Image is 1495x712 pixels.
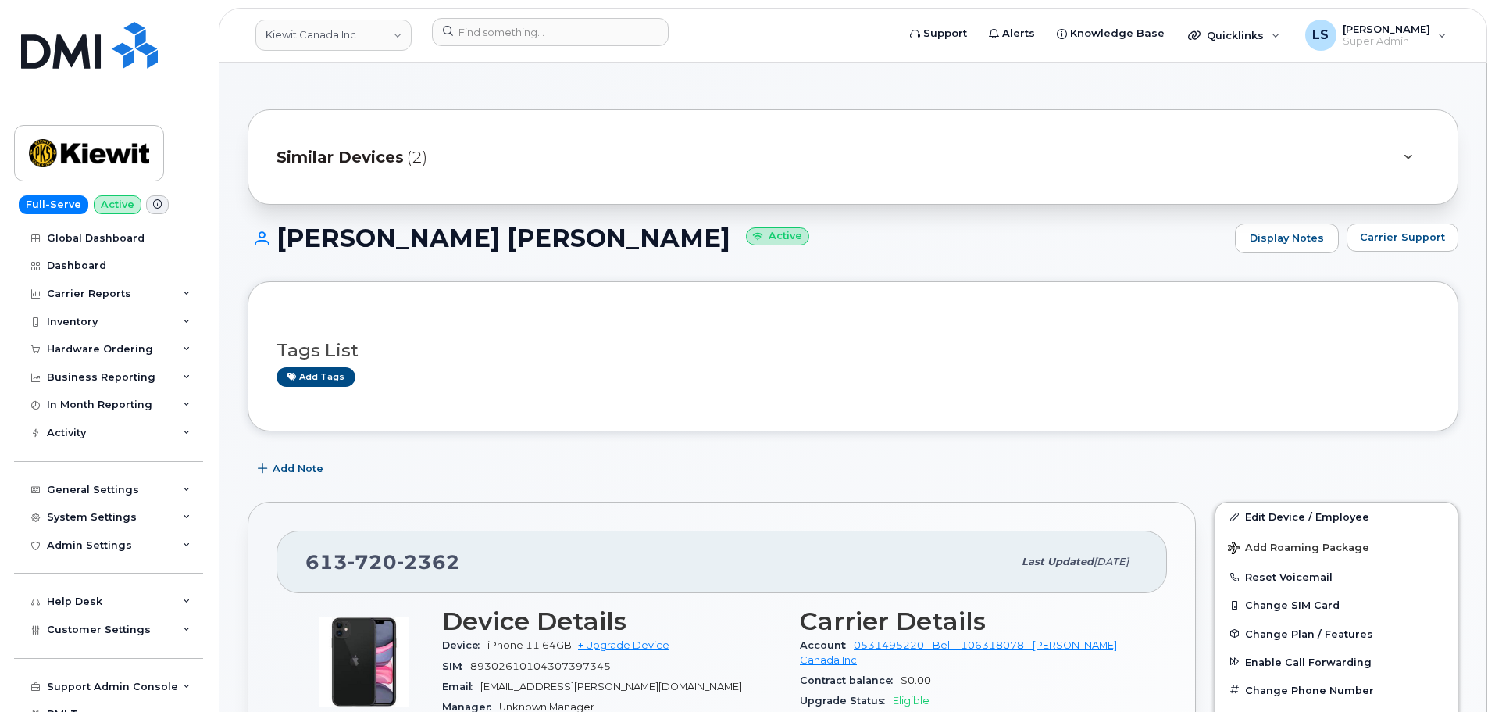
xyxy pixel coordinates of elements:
iframe: Messenger Launcher [1427,644,1483,700]
span: [EMAIL_ADDRESS][PERSON_NAME][DOMAIN_NAME] [480,681,742,692]
span: $0.00 [901,674,931,686]
span: Add Roaming Package [1228,542,1369,556]
a: Display Notes [1235,224,1339,253]
small: Active [746,227,809,245]
img: iPhone_11.jpg [317,615,411,709]
span: 89302610104307397345 [470,660,611,672]
h3: Carrier Details [800,607,1139,635]
h3: Device Details [442,607,781,635]
button: Carrier Support [1347,224,1458,252]
button: Add Note [248,455,337,483]
span: 720 [348,550,397,574]
span: 613 [305,550,460,574]
button: Change Phone Number [1215,676,1458,704]
button: Change SIM Card [1215,591,1458,619]
a: 0531495220 - Bell - 106318078 - [PERSON_NAME] Canada Inc [800,639,1117,665]
button: Add Roaming Package [1215,531,1458,563]
button: Reset Voicemail [1215,563,1458,591]
span: Eligible [893,695,929,707]
span: Similar Devices [277,146,404,169]
span: Email [442,681,480,692]
span: (2) [407,146,427,169]
span: Upgrade Status [800,695,893,707]
button: Enable Call Forwarding [1215,648,1458,676]
span: Account [800,639,854,651]
a: Edit Device / Employee [1215,503,1458,531]
h3: Tags List [277,341,1429,360]
span: Device [442,639,487,651]
span: iPhone 11 64GB [487,639,572,651]
span: Contract balance [800,674,901,686]
a: Add tags [277,367,355,387]
span: Enable Call Forwarding [1245,656,1372,667]
button: Change Plan / Features [1215,620,1458,648]
span: 2362 [397,550,460,574]
span: [DATE] [1094,556,1129,567]
span: Change Plan / Features [1245,628,1373,639]
a: + Upgrade Device [578,639,669,651]
span: Carrier Support [1360,230,1445,245]
span: Add Note [273,461,323,476]
span: Last updated [1022,556,1094,567]
span: SIM [442,660,470,672]
h1: [PERSON_NAME] [PERSON_NAME] [248,224,1227,252]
